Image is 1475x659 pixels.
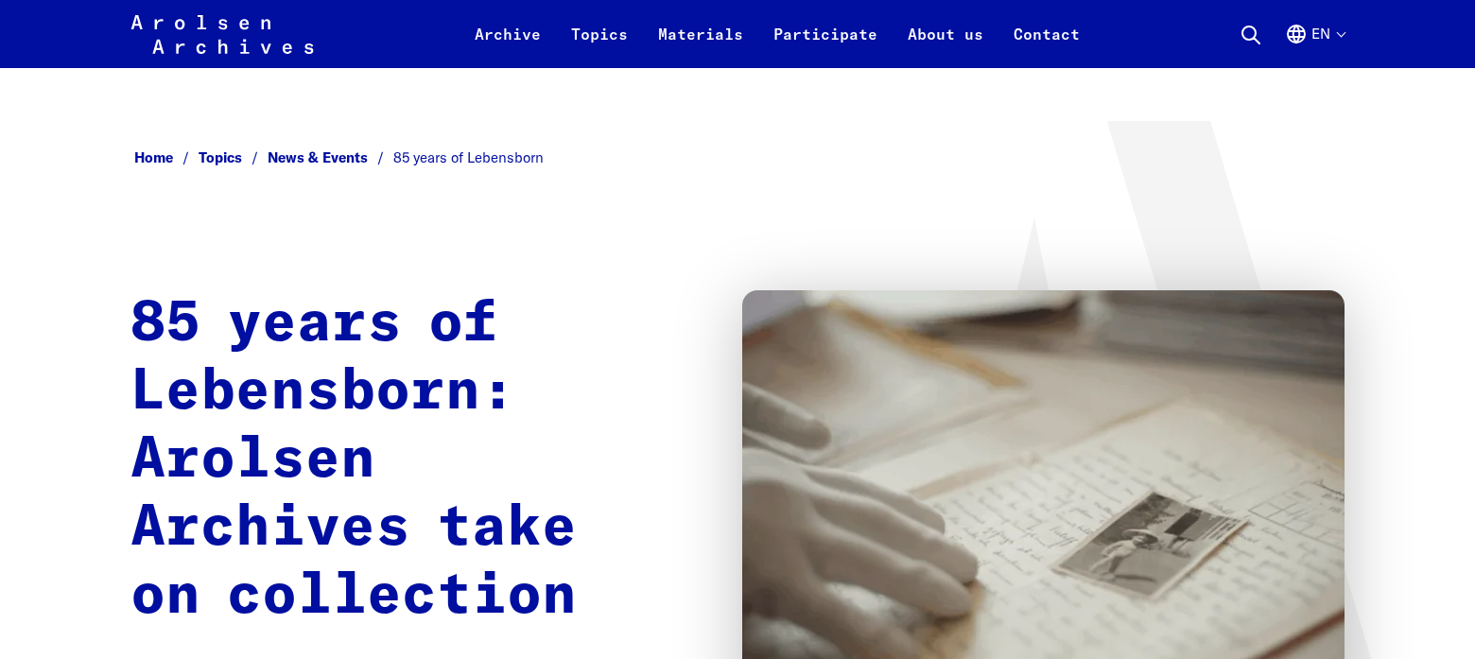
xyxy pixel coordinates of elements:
h1: 85 years of Lebensborn: Arolsen Archives take on collection [130,290,704,631]
a: Participate [758,23,893,68]
a: Home [134,148,199,166]
a: Topics [556,23,643,68]
a: Materials [643,23,758,68]
a: Topics [199,148,268,166]
a: About us [893,23,998,68]
nav: Breadcrumb [130,144,1345,173]
button: English, language selection [1285,23,1345,68]
a: Archive [460,23,556,68]
span: 85 years of Lebensborn [393,148,544,166]
nav: Primary [460,11,1095,57]
a: Contact [998,23,1095,68]
a: News & Events [268,148,393,166]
